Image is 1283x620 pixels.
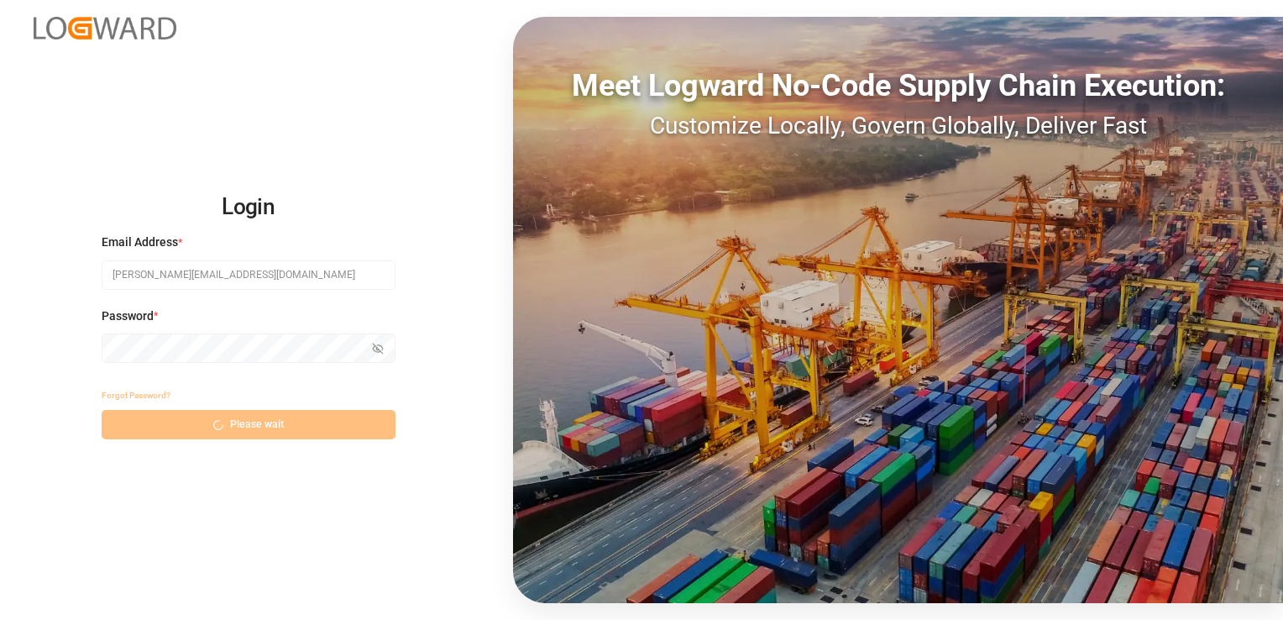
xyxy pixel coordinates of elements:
span: Email Address [102,234,178,251]
span: Password [102,307,154,325]
div: Meet Logward No-Code Supply Chain Execution: [513,63,1283,108]
div: Customize Locally, Govern Globally, Deliver Fast [513,108,1283,144]
h2: Login [102,181,395,234]
img: Logward_new_orange.png [34,17,176,39]
input: Enter your email [102,260,395,290]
